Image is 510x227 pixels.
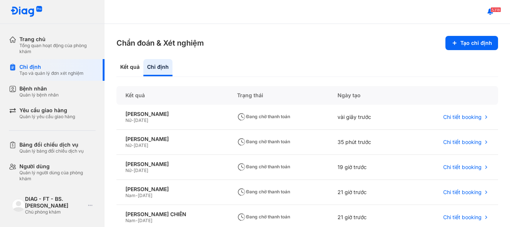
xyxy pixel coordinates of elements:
div: Ngày tạo [329,86,407,105]
span: Đang chờ thanh toán [237,139,290,144]
span: 5318 [491,7,501,12]
span: Nam [125,193,136,198]
div: Quản lý bảng đối chiếu dịch vụ [19,148,84,154]
div: vài giây trước [329,105,407,130]
div: [PERSON_NAME] [125,161,219,168]
div: Quản lý bệnh nhân [19,92,59,98]
span: Đang chờ thanh toán [237,214,290,220]
div: 19 giờ trước [329,155,407,180]
div: 35 phút trước [329,130,407,155]
div: DIAG - FT - BS. [PERSON_NAME] [25,196,85,209]
div: Kết quả [116,59,143,76]
span: Chi tiết booking [443,189,482,196]
span: [DATE] [134,117,148,123]
span: - [131,142,134,148]
div: 21 giờ trước [329,180,407,205]
span: - [131,117,134,123]
div: Quản lý người dùng của phòng khám [19,170,96,182]
div: Chỉ định [19,64,84,70]
span: Chi tiết booking [443,164,482,171]
img: logo [10,6,43,18]
span: Nữ [125,117,131,123]
span: [DATE] [138,193,152,198]
span: Chi tiết booking [443,114,482,120]
div: Bệnh nhân [19,85,59,92]
div: Quản lý yêu cầu giao hàng [19,114,75,120]
h3: Chẩn đoán & Xét nghiệm [116,38,204,48]
span: - [136,218,138,223]
span: - [136,193,138,198]
div: Trạng thái [228,86,329,105]
span: [DATE] [138,218,152,223]
div: Kết quả [116,86,228,105]
div: [PERSON_NAME] CHIẾN [125,211,219,218]
span: Chi tiết booking [443,214,482,221]
button: Tạo chỉ định [445,36,498,50]
div: Người dùng [19,163,96,170]
div: Chỉ định [143,59,172,76]
div: Bảng đối chiếu dịch vụ [19,141,84,148]
span: Nữ [125,168,131,173]
div: Tổng quan hoạt động của phòng khám [19,43,96,55]
img: logo [12,199,25,212]
span: [DATE] [134,142,148,148]
div: [PERSON_NAME] [125,136,219,142]
span: Chi tiết booking [443,139,482,145]
div: Trang chủ [19,36,96,43]
div: Yêu cầu giao hàng [19,107,75,114]
span: Nữ [125,142,131,148]
span: - [131,168,134,173]
span: Đang chờ thanh toán [237,114,290,119]
div: [PERSON_NAME] [125,186,219,193]
span: [DATE] [134,168,148,173]
span: Đang chờ thanh toán [237,164,290,169]
span: Nam [125,218,136,223]
div: Chủ phòng khám [25,209,85,215]
div: Tạo và quản lý đơn xét nghiệm [19,70,84,76]
span: Đang chờ thanh toán [237,189,290,194]
div: [PERSON_NAME] [125,111,219,117]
